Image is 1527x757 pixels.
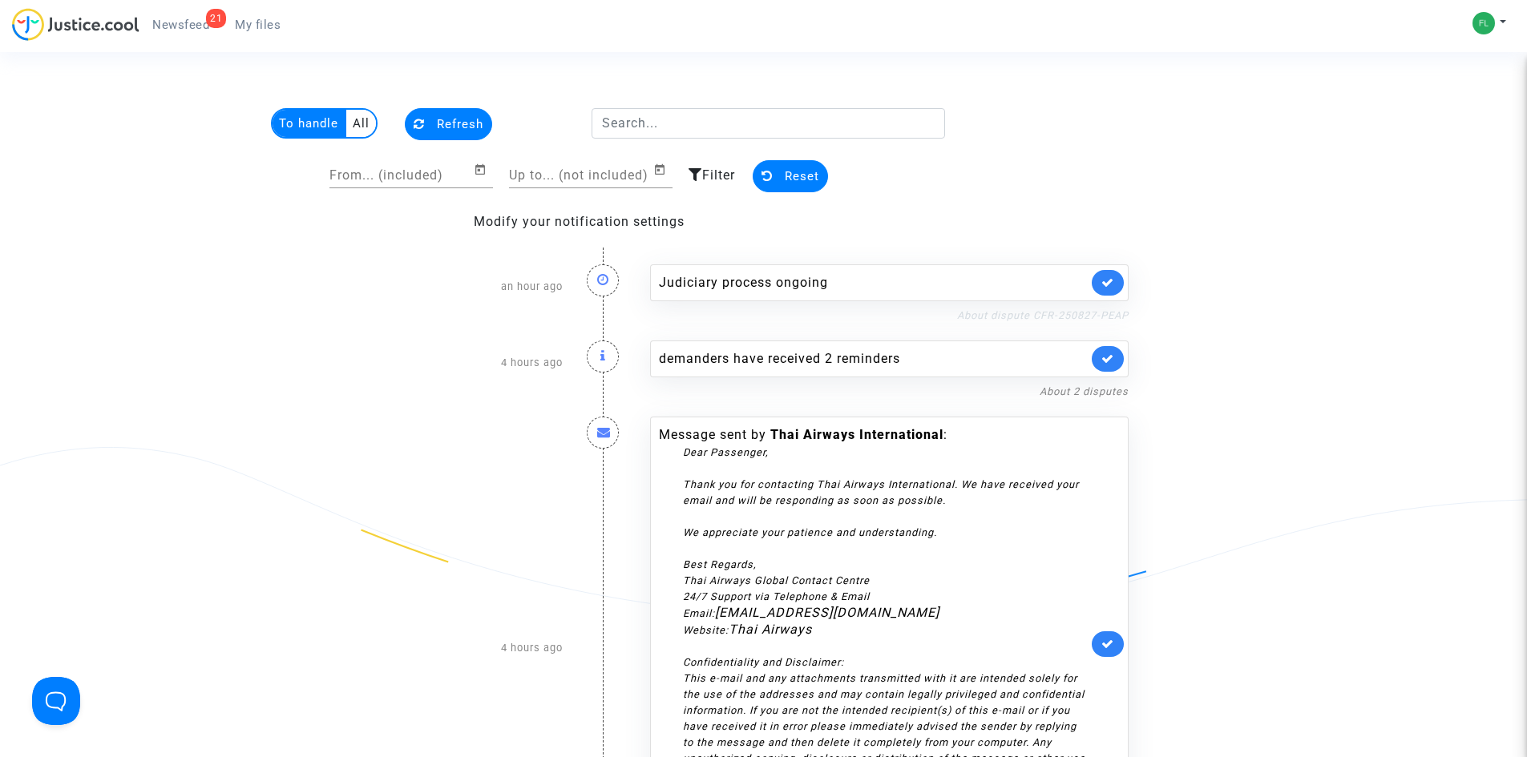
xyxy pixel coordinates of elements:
[653,160,673,179] button: Open calendar
[12,8,139,41] img: jc-logo.svg
[386,324,575,401] div: 4 hours ago
[474,214,685,229] a: Modify your notification settings
[437,117,483,131] span: Refresh
[1472,12,1495,34] img: 27626d57a3ba4a5b969f53e3f2c8e71c
[346,110,376,137] multi-toggle-item: All
[683,654,1088,670] div: Confidentiality and Disclaimer:
[659,349,1088,368] div: demanders have received 2 reminders
[683,477,1088,509] div: Thank you for contacting Thai Airways International. We have received your email and will be resp...
[770,427,943,442] b: Thai Airways International
[1040,385,1129,397] a: About 2 disputes
[683,574,870,586] span: Thai Airways Global Contact Centre
[683,590,870,602] span: 24/7 Support via Telephone & Email
[206,9,226,28] div: 21
[683,558,757,570] span: Best Regards,
[785,169,819,183] span: Reset
[139,13,222,37] a: 21Newsfeed
[683,445,1088,461] div: Dear Passenger,
[683,607,715,619] span: Email:
[152,18,209,32] span: Newsfeed
[474,160,493,179] button: Open calendar
[659,273,1088,292] div: Judiciary process ongoing
[683,525,1088,541] div: We appreciate your patience and understanding.
[715,605,939,620] a: [EMAIL_ADDRESS][DOMAIN_NAME]
[702,167,735,183] span: Filter
[235,18,281,32] span: My files
[222,13,293,37] a: My files
[957,309,1129,321] a: About dispute CFR-250827-PEAP
[405,108,492,140] button: Refresh
[729,622,812,637] a: Thai Airways
[32,677,80,725] iframe: Help Scout Beacon - Open
[592,108,945,139] input: Search...
[273,110,346,137] multi-toggle-item: To handle
[753,160,828,192] button: Reset
[683,624,729,636] span: Website:
[386,248,575,324] div: an hour ago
